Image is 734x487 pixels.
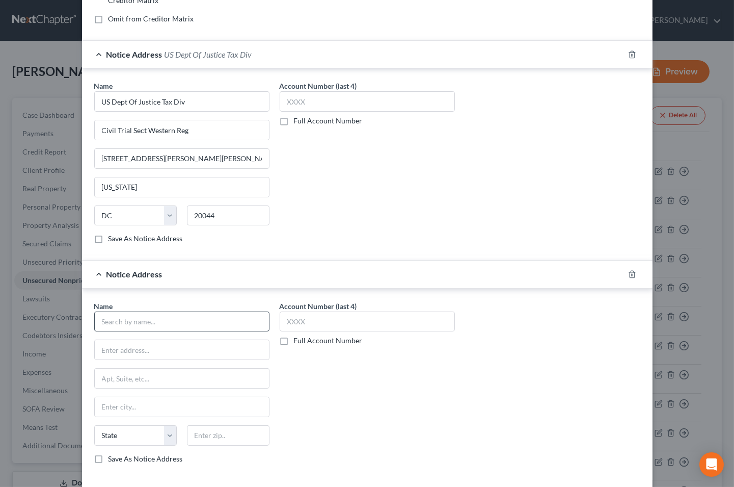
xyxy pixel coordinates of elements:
input: Enter zip.. [187,206,269,226]
span: Name [94,82,113,90]
span: Notice Address [106,49,162,59]
input: XXXX [280,312,455,332]
label: Account Number (last 4) [280,81,357,91]
span: Name [94,302,113,311]
label: Save As Notice Address [108,234,183,244]
input: Apt, Suite, etc... [95,149,269,168]
span: Notice Address [106,269,162,279]
span: US Dept Of Justice Tax Div [165,49,252,59]
span: Omit from Creditor Matrix [108,14,194,23]
input: Enter city... [95,177,269,197]
label: Save As Notice Address [108,454,183,464]
input: Search by name... [94,91,269,112]
input: Enter address... [95,120,269,140]
input: Apt, Suite, etc... [95,369,269,388]
div: Open Intercom Messenger [699,452,724,477]
input: Search by name... [94,312,269,332]
input: Enter zip.. [187,425,269,446]
input: Enter address... [95,340,269,360]
input: XXXX [280,91,455,112]
label: Full Account Number [294,116,363,126]
label: Full Account Number [294,336,363,346]
input: Enter city... [95,397,269,417]
label: Account Number (last 4) [280,301,357,312]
